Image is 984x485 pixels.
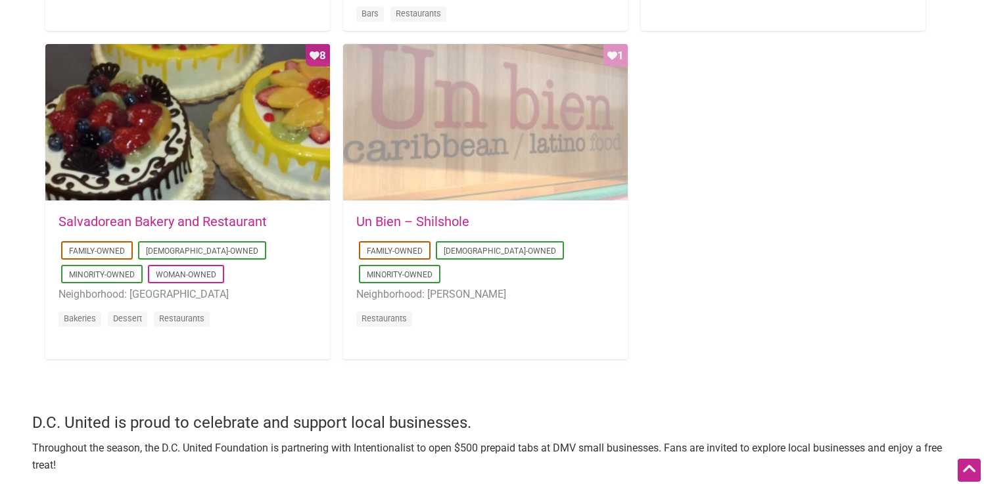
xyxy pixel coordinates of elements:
a: Minority-Owned [367,270,433,279]
a: Bars [362,9,379,18]
div: Scroll Back to Top [958,459,981,482]
a: Un Bien – Shilshole [356,214,469,229]
a: Dessert [113,313,142,323]
a: [DEMOGRAPHIC_DATA]-Owned [444,246,556,256]
h4: D.C. United is proud to celebrate and support local businesses. [32,412,952,434]
a: Restaurants [396,9,441,18]
a: Bakeries [64,313,96,323]
li: Neighborhood: [GEOGRAPHIC_DATA] [59,286,317,303]
a: Family-Owned [367,246,423,256]
a: [DEMOGRAPHIC_DATA]-Owned [146,246,258,256]
a: Woman-Owned [156,270,216,279]
a: Minority-Owned [69,270,135,279]
a: Restaurants [159,313,204,323]
li: Neighborhood: [PERSON_NAME] [356,286,615,303]
p: Throughout the season, the D.C. United Foundation is partnering with Intentionalist to open $500 ... [32,440,952,473]
a: Family-Owned [69,246,125,256]
a: Restaurants [362,313,407,323]
a: Salvadorean Bakery and Restaurant [59,214,267,229]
